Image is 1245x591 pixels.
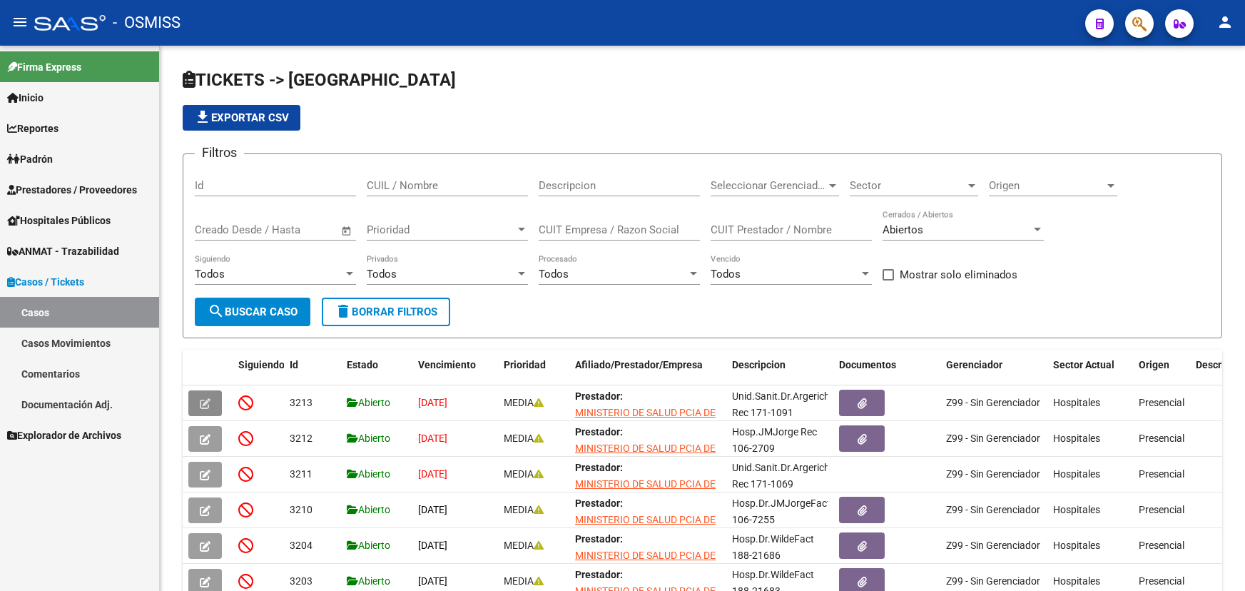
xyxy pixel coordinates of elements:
[732,462,830,490] span: Unid.Sanit.Dr.Argerich Rec 171-1069
[711,179,826,192] span: Seleccionar Gerenciador
[732,497,830,525] span: Hosp.Dr.JMJorgeFact 106-7255
[1139,504,1184,515] span: Presencial
[1053,540,1100,551] span: Hospitales
[412,350,498,397] datatable-header-cell: Vencimiento
[1053,433,1100,444] span: Hospitales
[265,223,335,236] input: Fecha fin
[839,359,896,370] span: Documentos
[233,350,284,397] datatable-header-cell: Siguiendo
[418,575,447,587] span: [DATE]
[339,223,355,239] button: Open calendar
[335,303,352,320] mat-icon: delete
[113,7,181,39] span: - OSMISS
[1133,350,1190,397] datatable-header-cell: Origen
[347,359,378,370] span: Estado
[1196,542,1231,577] iframe: Intercom live chat
[946,504,1040,515] span: Z99 - Sin Gerenciador
[539,268,569,281] span: Todos
[290,468,312,480] span: 3211
[347,397,390,408] span: Abierto
[418,433,447,444] span: [DATE]
[347,575,390,587] span: Abierto
[194,111,289,124] span: Exportar CSV
[575,407,716,435] span: MINISTERIO DE SALUD PCIA DE BS AS
[183,70,456,90] span: TICKETS -> [GEOGRAPHIC_DATA]
[347,540,390,551] span: Abierto
[575,550,716,577] span: MINISTERIO DE SALUD PCIA DE BS AS
[569,350,726,397] datatable-header-cell: Afiliado/Prestador/Empresa
[504,359,546,370] span: Prioridad
[575,443,716,470] span: MINISTERIO DE SALUD PCIA DE BS AS
[195,223,253,236] input: Fecha inicio
[194,108,211,126] mat-icon: file_download
[195,298,310,326] button: Buscar Caso
[7,182,137,198] span: Prestadores / Proveedores
[1053,359,1114,370] span: Sector Actual
[575,478,716,506] span: MINISTERIO DE SALUD PCIA DE BS AS
[238,359,285,370] span: Siguiendo
[347,433,390,444] span: Abierto
[575,462,623,473] strong: Prestador:
[711,268,741,281] span: Todos
[1053,504,1100,515] span: Hospitales
[940,350,1047,397] datatable-header-cell: Gerenciador
[732,533,814,561] span: Hosp.Dr.WildeFact 188-21686
[7,121,59,136] span: Reportes
[504,575,544,587] span: MEDIA
[284,350,341,397] datatable-header-cell: Id
[883,223,923,236] span: Abiertos
[504,540,544,551] span: MEDIA
[1139,575,1184,587] span: Presencial
[7,59,81,75] span: Firma Express
[290,433,312,444] span: 3212
[946,397,1040,408] span: Z99 - Sin Gerenciador
[900,266,1017,283] span: Mostrar solo eliminados
[347,504,390,515] span: Abierto
[1053,468,1100,480] span: Hospitales
[498,350,569,397] datatable-header-cell: Prioridad
[290,359,298,370] span: Id
[946,433,1040,444] span: Z99 - Sin Gerenciador
[7,428,121,443] span: Explorador de Archivos
[208,305,298,318] span: Buscar Caso
[418,468,447,480] span: [DATE]
[1047,350,1133,397] datatable-header-cell: Sector Actual
[341,350,412,397] datatable-header-cell: Estado
[732,390,830,418] span: Unid.Sanit.Dr.Argerich Rec 171-1091
[1053,397,1100,408] span: Hospitales
[290,575,312,587] span: 3203
[11,14,29,31] mat-icon: menu
[946,575,1040,587] span: Z99 - Sin Gerenciador
[504,397,544,408] span: MEDIA
[575,569,623,580] strong: Prestador:
[367,268,397,281] span: Todos
[504,468,544,480] span: MEDIA
[290,504,312,515] span: 3210
[575,514,716,542] span: MINISTERIO DE SALUD PCIA DE BS AS
[504,433,544,444] span: MEDIA
[1139,397,1184,408] span: Presencial
[367,223,515,236] span: Prioridad
[347,468,390,480] span: Abierto
[575,390,623,402] strong: Prestador:
[1139,433,1184,444] span: Presencial
[850,179,965,192] span: Sector
[418,397,447,408] span: [DATE]
[7,213,111,228] span: Hospitales Públicos
[290,540,312,551] span: 3204
[322,298,450,326] button: Borrar Filtros
[946,540,1040,551] span: Z99 - Sin Gerenciador
[290,397,312,408] span: 3213
[726,350,833,397] datatable-header-cell: Descripcion
[418,504,447,515] span: [DATE]
[7,243,119,259] span: ANMAT - Trazabilidad
[575,359,703,370] span: Afiliado/Prestador/Empresa
[7,90,44,106] span: Inicio
[1139,540,1184,551] span: Presencial
[1139,468,1184,480] span: Presencial
[1139,359,1169,370] span: Origen
[575,497,623,509] strong: Prestador:
[575,533,623,545] strong: Prestador:
[7,151,53,167] span: Padrón
[208,303,225,320] mat-icon: search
